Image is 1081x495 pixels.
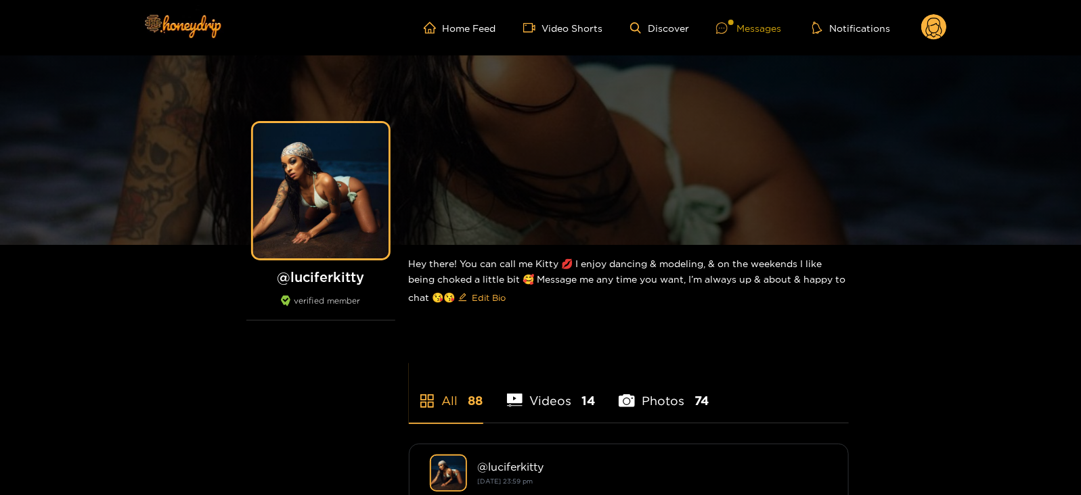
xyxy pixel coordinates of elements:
li: Photos [619,362,709,423]
div: verified member [246,296,395,321]
span: 74 [694,392,709,409]
li: All [409,362,483,423]
div: Hey there! You can call me Kitty 💋 I enjoy dancing & modeling, & on the weekends I like being cho... [409,245,849,319]
button: Notifications [808,21,894,34]
a: Home Feed [424,22,496,34]
small: [DATE] 23:59 pm [478,477,533,485]
span: 88 [468,392,483,409]
span: edit [458,293,467,303]
span: 14 [581,392,595,409]
span: video-camera [523,22,542,34]
div: @ luciferkitty [478,461,828,473]
div: Messages [716,20,781,36]
button: editEdit Bio [456,287,509,308]
a: Discover [630,22,689,34]
h1: @ luciferkitty [246,268,395,285]
span: home [424,22,443,34]
li: Videos [507,362,596,423]
span: Edit Bio [472,291,506,304]
span: appstore [419,393,435,409]
a: Video Shorts [523,22,603,34]
img: luciferkitty [430,454,467,492]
